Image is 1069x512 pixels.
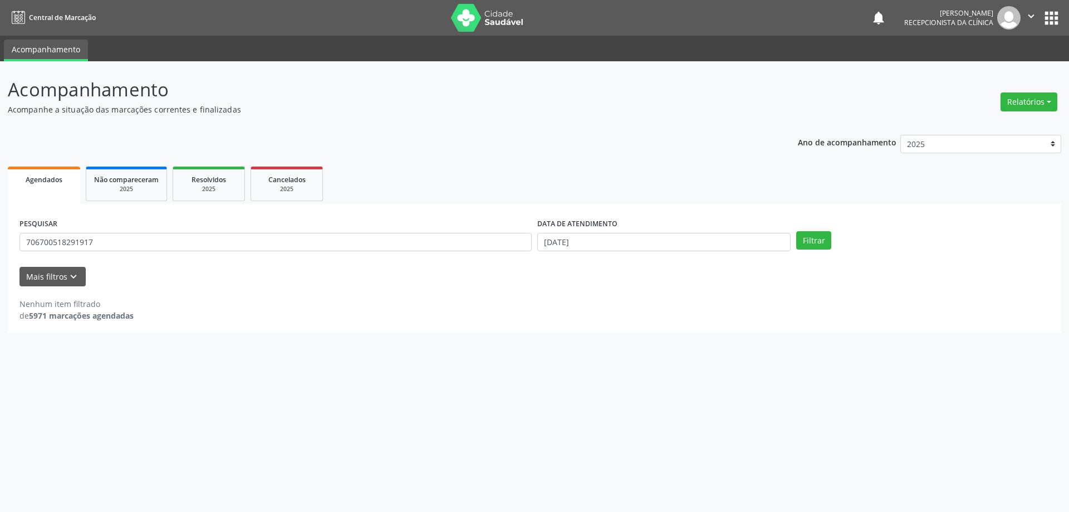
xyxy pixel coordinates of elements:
[1042,8,1061,28] button: apps
[871,10,886,26] button: notifications
[1025,10,1037,22] i: 
[19,298,134,310] div: Nenhum item filtrado
[94,185,159,193] div: 2025
[19,310,134,321] div: de
[29,13,96,22] span: Central de Marcação
[798,135,896,149] p: Ano de acompanhamento
[268,175,306,184] span: Cancelados
[537,233,791,252] input: Selecione um intervalo
[19,233,532,252] input: Nome, CNS
[537,216,617,233] label: DATA DE ATENDIMENTO
[8,76,745,104] p: Acompanhamento
[1021,6,1042,30] button: 
[94,175,159,184] span: Não compareceram
[19,267,86,286] button: Mais filtroskeyboard_arrow_down
[8,104,745,115] p: Acompanhe a situação das marcações correntes e finalizadas
[26,175,62,184] span: Agendados
[904,18,993,27] span: Recepcionista da clínica
[19,216,57,233] label: PESQUISAR
[67,271,80,283] i: keyboard_arrow_down
[8,8,96,27] a: Central de Marcação
[259,185,315,193] div: 2025
[192,175,226,184] span: Resolvidos
[904,8,993,18] div: [PERSON_NAME]
[1001,92,1057,111] button: Relatórios
[4,40,88,61] a: Acompanhamento
[997,6,1021,30] img: img
[181,185,237,193] div: 2025
[29,310,134,321] strong: 5971 marcações agendadas
[796,231,831,250] button: Filtrar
